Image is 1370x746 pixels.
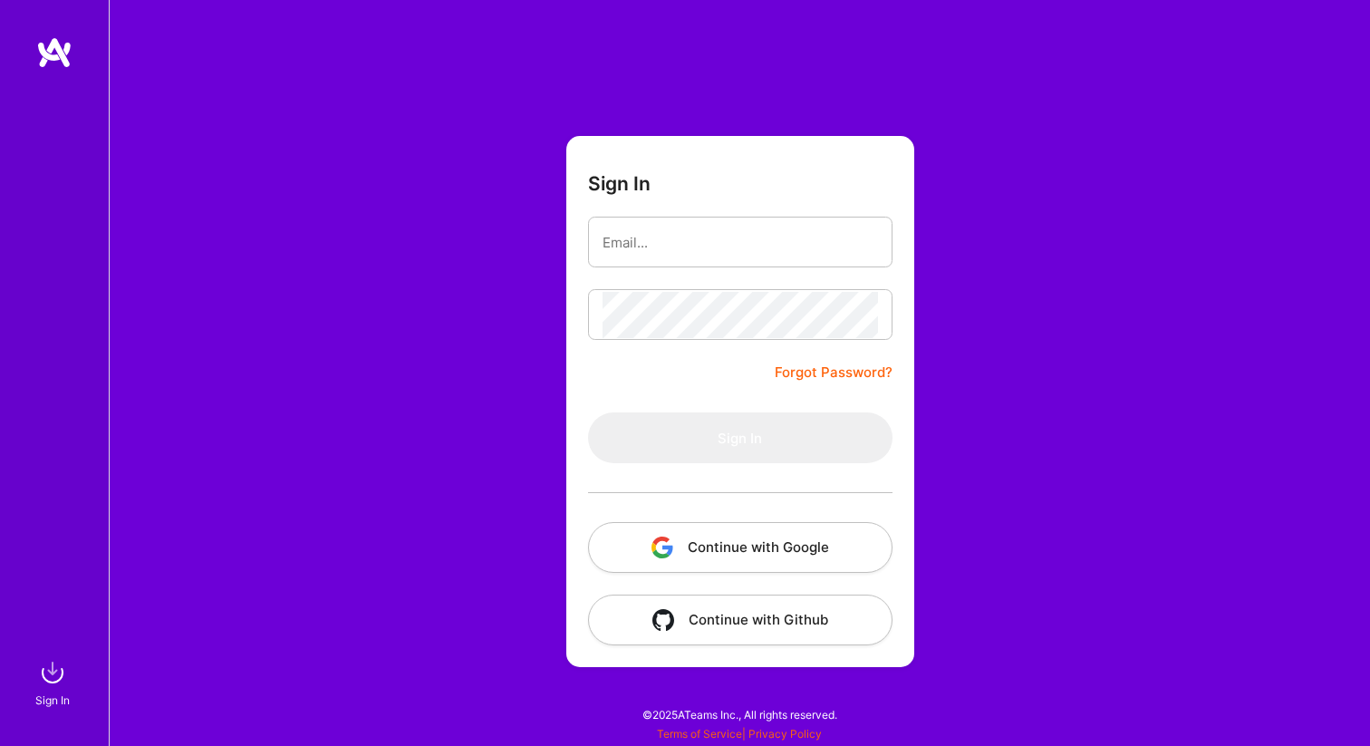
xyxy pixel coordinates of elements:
[657,727,822,741] span: |
[603,219,878,266] input: Email...
[35,691,70,710] div: Sign In
[775,362,892,383] a: Forgot Password?
[588,172,651,195] h3: Sign In
[652,609,674,631] img: icon
[651,537,673,558] img: icon
[38,654,71,710] a: sign inSign In
[34,654,71,691] img: sign in
[36,36,72,69] img: logo
[748,727,822,741] a: Privacy Policy
[588,412,892,463] button: Sign In
[657,727,742,741] a: Terms of Service
[588,522,892,573] button: Continue with Google
[109,692,1370,737] div: © 2025 ATeams Inc., All rights reserved.
[588,595,892,645] button: Continue with Github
